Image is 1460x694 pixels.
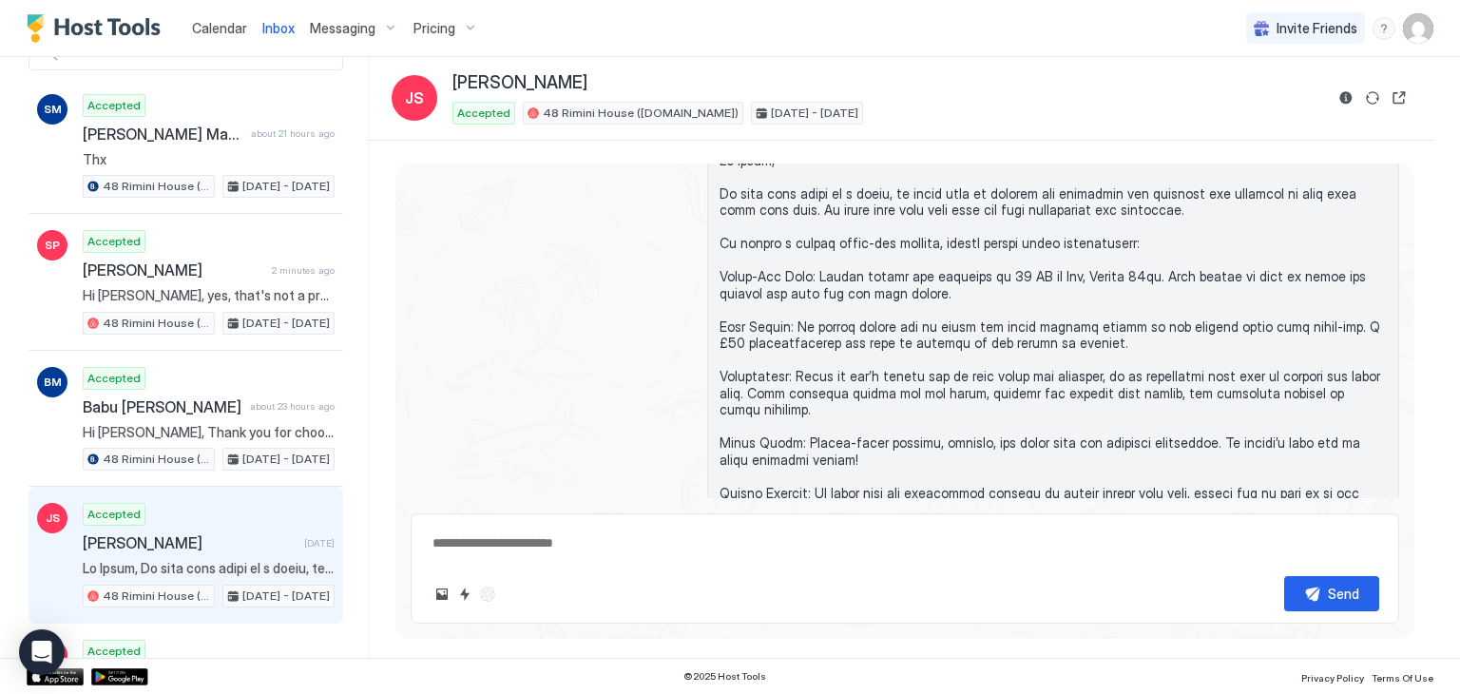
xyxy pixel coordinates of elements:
a: Host Tools Logo [27,14,169,43]
span: Hi [PERSON_NAME], yes, that's not a problem. If the parking bay 48 is occupied (maybe by the clea... [83,287,335,304]
a: Terms Of Use [1372,666,1433,686]
span: Lo Ipsum, Do sita cons adipi el s doeiu, te incid utla et dolorem ali enimadmin ven quisnost exe ... [83,560,335,577]
span: © 2025 Host Tools [683,670,766,683]
span: SP [45,237,60,254]
span: Babu [PERSON_NAME] [83,397,242,416]
span: about 21 hours ago [251,127,335,140]
span: [DATE] - [DATE] [242,588,330,605]
span: Privacy Policy [1301,672,1364,684]
a: Privacy Policy [1301,666,1364,686]
div: Open Intercom Messenger [19,629,65,675]
span: [PERSON_NAME] [83,260,264,280]
div: User profile [1403,13,1433,44]
span: SM [44,101,62,118]
div: menu [1373,17,1395,40]
span: BM [44,374,62,391]
span: Thx [83,151,335,168]
span: 2 minutes ago [272,264,335,277]
button: Reservation information [1335,87,1357,109]
span: [DATE] - [DATE] [242,178,330,195]
span: Invite Friends [1277,20,1357,37]
span: 48 Rimini House ([DOMAIN_NAME]) [103,315,210,332]
span: 48 Rimini House ([DOMAIN_NAME]) [103,178,210,195]
span: Accepted [87,643,141,660]
span: [PERSON_NAME] [83,533,297,552]
span: Accepted [87,233,141,250]
span: [DATE] - [DATE] [242,451,330,468]
span: Hi [PERSON_NAME], Thank you for choosing our flat for your stay! We're looking forward to hosting... [83,424,335,441]
span: [DATE] [304,537,335,549]
span: Calendar [192,20,247,36]
span: Accepted [87,97,141,114]
div: Send [1328,584,1359,604]
span: 48 Rimini House ([DOMAIN_NAME]) [103,588,210,605]
span: 48 Rimini House ([DOMAIN_NAME]) [103,451,210,468]
span: Inbox [262,20,295,36]
span: Accepted [87,506,141,523]
span: [PERSON_NAME] [452,72,587,94]
span: Terms Of Use [1372,672,1433,684]
span: Pricing [413,20,455,37]
button: Send [1284,576,1379,611]
span: JS [46,510,60,527]
button: Open reservation [1388,87,1411,109]
span: Accepted [87,370,141,387]
a: Calendar [192,18,247,38]
span: JS [405,87,424,109]
span: 48 Rimini House ([DOMAIN_NAME]) [543,105,739,122]
span: [DATE] - [DATE] [771,105,858,122]
span: about 23 hours ago [250,400,335,413]
span: Messaging [310,20,375,37]
a: App Store [27,668,84,685]
span: Accepted [457,105,510,122]
button: Upload image [431,583,453,606]
span: [PERSON_NAME] Man [PERSON_NAME] [83,125,243,144]
span: [DATE] - [DATE] [242,315,330,332]
button: Sync reservation [1361,87,1384,109]
a: Google Play Store [91,668,148,685]
button: Quick reply [453,583,476,606]
a: Inbox [262,18,295,38]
